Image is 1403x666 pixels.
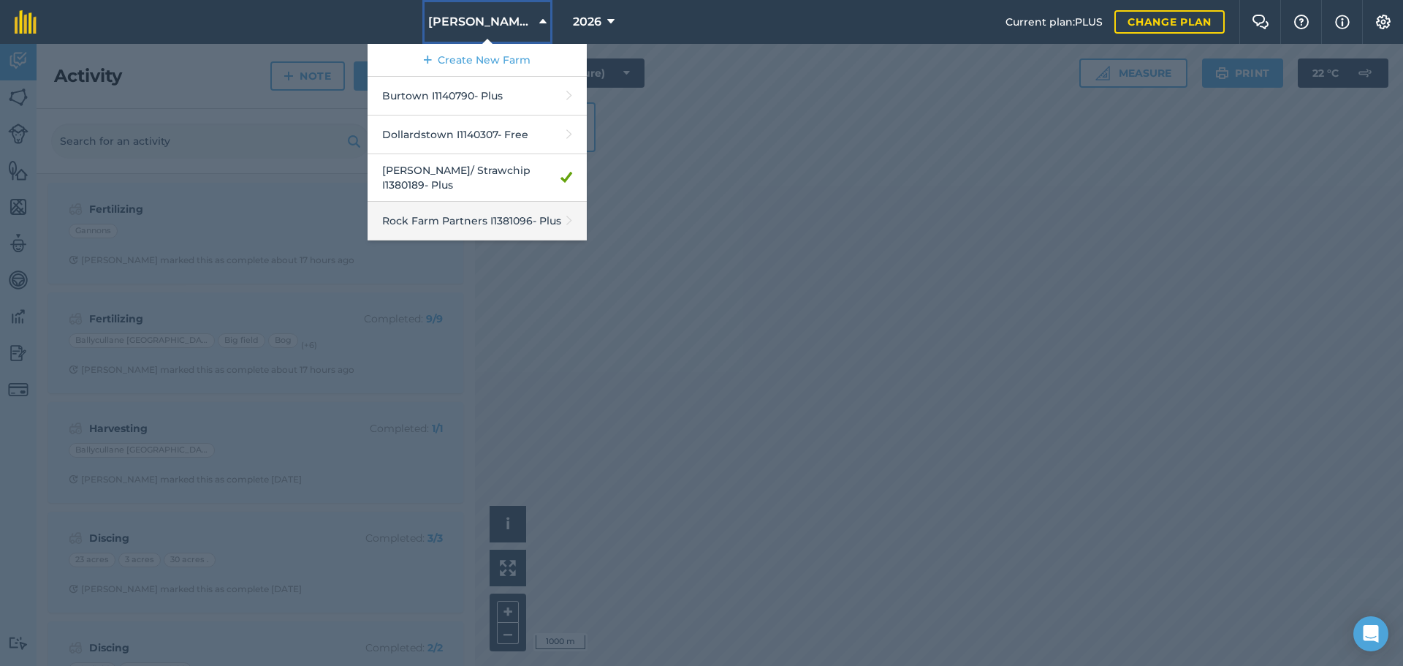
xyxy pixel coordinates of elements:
[368,202,587,241] a: Rock Farm Partners I1381096- Plus
[15,10,37,34] img: fieldmargin Logo
[1335,13,1350,31] img: svg+xml;base64,PHN2ZyB4bWxucz0iaHR0cDovL3d3dy53My5vcmcvMjAwMC9zdmciIHdpZHRoPSIxNyIgaGVpZ2h0PSIxNy...
[368,116,587,154] a: Dollardstown I1140307- Free
[428,13,533,31] span: [PERSON_NAME]/ Strawchip I1380189
[1375,15,1392,29] img: A cog icon
[1005,14,1103,30] span: Current plan : PLUS
[1252,15,1269,29] img: Two speech bubbles overlapping with the left bubble in the forefront
[573,13,601,31] span: 2026
[1293,15,1310,29] img: A question mark icon
[368,44,587,77] a: Create New Farm
[1114,10,1225,34] a: Change plan
[368,77,587,116] a: Burtown I1140790- Plus
[368,154,587,202] a: [PERSON_NAME]/ Strawchip I1380189- Plus
[1353,616,1388,651] div: Open Intercom Messenger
